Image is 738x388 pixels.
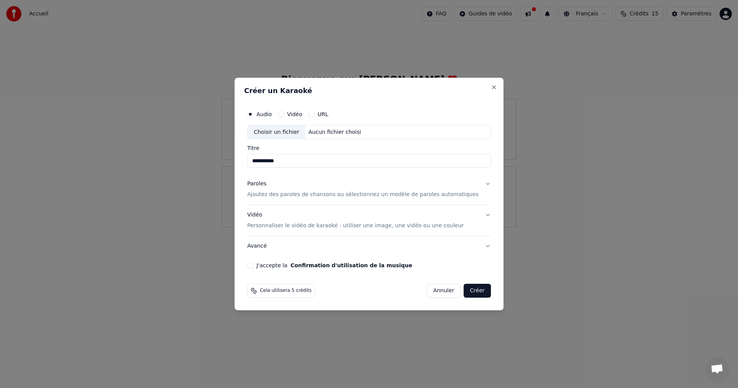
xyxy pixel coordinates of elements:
button: J'accepte la [291,263,412,268]
label: J'accepte la [256,263,412,268]
button: Avancé [247,236,491,256]
label: Vidéo [287,112,302,117]
div: Vidéo [247,211,464,230]
p: Ajoutez des paroles de chansons ou sélectionnez un modèle de paroles automatiques [247,191,479,199]
p: Personnaliser le vidéo de karaoké : utiliser une image, une vidéo ou une couleur [247,222,464,230]
div: Paroles [247,180,266,188]
button: VidéoPersonnaliser le vidéo de karaoké : utiliser une image, une vidéo ou une couleur [247,205,491,236]
label: Titre [247,146,491,151]
span: Cela utilisera 5 crédits [260,288,311,294]
button: Annuler [427,284,460,298]
label: URL [317,112,328,117]
div: Choisir un fichier [248,125,305,139]
h2: Créer un Karaoké [244,87,494,94]
button: ParolesAjoutez des paroles de chansons ou sélectionnez un modèle de paroles automatiques [247,174,491,205]
div: Aucun fichier choisi [306,128,364,136]
button: Créer [464,284,491,298]
label: Audio [256,112,272,117]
